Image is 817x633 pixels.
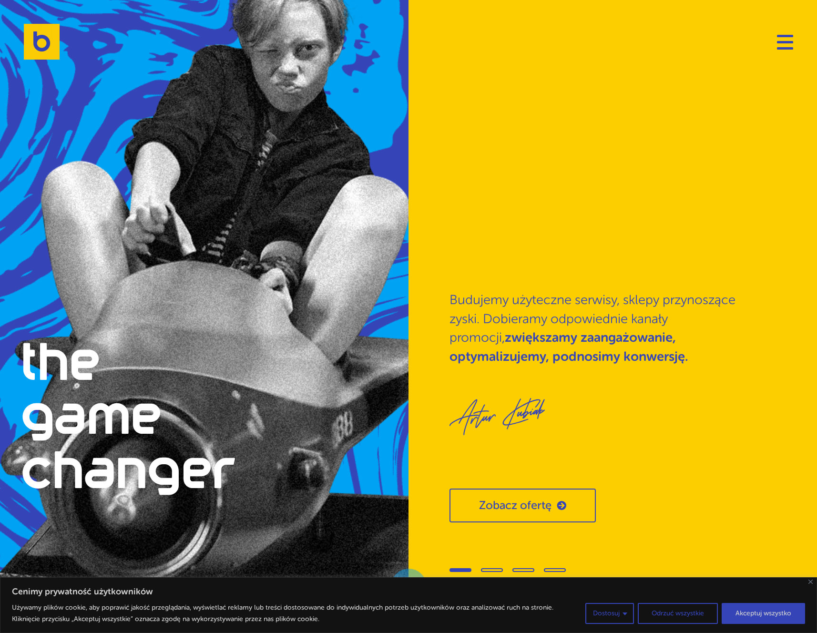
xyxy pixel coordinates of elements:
button: Akceptuj wszystko [722,603,805,624]
button: Navigation [777,34,793,50]
p: Budujemy użyteczne serwisy, sklepy przynoszące zyski. Dobieramy odpowiednie kanały promocji, [449,291,760,367]
img: Close [808,580,813,584]
button: Blisko [808,580,813,584]
button: Odrzuć wszystkie [638,603,718,624]
p: Cenimy prywatność użytkowników [12,586,805,597]
span: Go to slide 3 [512,568,534,572]
span: Go to slide 2 [481,568,503,572]
img: Brandoo Group [24,24,60,60]
span: Go to slide 1 [449,568,471,572]
strong: zwiększamy zaangażowanie, optymalizujemy, podnosimy konwersję. [449,330,688,364]
button: Dostosuj [585,603,634,624]
span: Go to slide 4 [544,568,566,572]
span: Zobacz ofertę [479,499,551,512]
p: Używamy plików cookie, aby poprawić jakość przeglądania, wyświetlać reklamy lub treści dostosowan... [12,602,578,625]
h1: the game changer [20,338,236,500]
a: Zobacz ofertę [449,489,596,522]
